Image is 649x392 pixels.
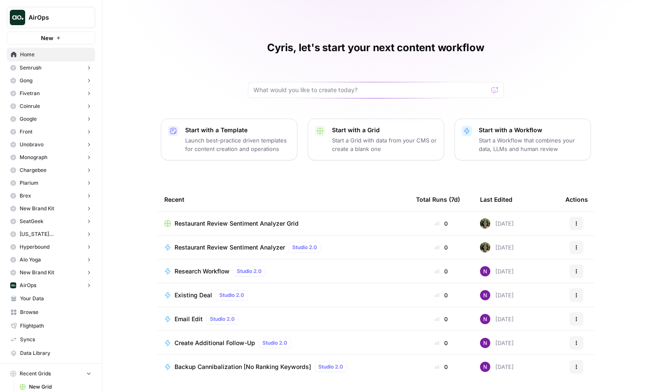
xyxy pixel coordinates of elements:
span: New Brand Kit [20,269,54,276]
button: Google [7,113,95,125]
a: Existing DealStudio 2.0 [164,290,402,300]
img: kedmmdess6i2jj5txyq6cw0yj4oc [480,314,490,324]
span: Studio 2.0 [210,315,235,323]
span: Existing Deal [175,291,212,299]
div: Total Runs (7d) [416,188,460,211]
span: Monograph [20,154,47,161]
div: 0 [416,219,466,228]
button: Start with a TemplateLaunch best-practice driven templates for content creation and operations [161,119,297,160]
button: Start with a WorkflowStart a Workflow that combines your data, LLMs and human review [454,119,591,160]
span: AirOps [29,13,80,22]
span: Browse [20,308,91,316]
a: Restaurant Review Sentiment Analyzer Grid [164,219,402,228]
div: Recent [164,188,402,211]
span: Chargebee [20,166,47,174]
span: Syncs [20,336,91,343]
p: Start with a Grid [332,126,437,134]
div: 0 [416,363,466,371]
button: Workspace: AirOps [7,7,95,28]
span: Plarium [20,179,38,187]
span: New Grid [29,383,91,391]
button: SeatGeek [7,215,95,228]
div: [DATE] [480,362,514,372]
span: Gong [20,77,32,84]
div: 0 [416,267,466,276]
span: Hyperbound [20,243,49,251]
div: 0 [416,315,466,323]
button: Hyperbound [7,241,95,253]
span: Fivetran [20,90,40,97]
span: Studio 2.0 [219,291,244,299]
span: Studio 2.0 [262,339,287,347]
p: Start a Workflow that combines your data, LLMs and human review [479,136,584,153]
span: Google [20,115,37,123]
a: Restaurant Review Sentiment AnalyzerStudio 2.0 [164,242,402,253]
button: Chargebee [7,164,95,177]
span: Create Additional Follow-Up [175,339,255,347]
span: Home [20,51,91,58]
a: Backup Cannibalization [No Ranking Keywords]Studio 2.0 [164,362,402,372]
input: What would you like to create today? [253,86,488,94]
span: Restaurant Review Sentiment Analyzer Grid [175,219,299,228]
span: New Brand Kit [20,205,54,212]
span: Email Edit [175,315,203,323]
div: Last Edited [480,188,512,211]
div: [DATE] [480,266,514,276]
button: New Brand Kit [7,202,95,215]
img: kedmmdess6i2jj5txyq6cw0yj4oc [480,338,490,348]
span: Data Library [20,349,91,357]
div: [DATE] [480,242,514,253]
span: SeatGeek [20,218,44,225]
span: Research Workflow [175,267,230,276]
a: Create Additional Follow-UpStudio 2.0 [164,338,402,348]
span: Studio 2.0 [318,363,343,371]
span: Front [20,128,32,136]
span: Restaurant Review Sentiment Analyzer [175,243,285,252]
a: Email EditStudio 2.0 [164,314,402,324]
a: Data Library [7,346,95,360]
button: Unobravo [7,138,95,151]
span: Alo Yoga [20,256,41,264]
img: kedmmdess6i2jj5txyq6cw0yj4oc [480,266,490,276]
button: Monograph [7,151,95,164]
img: 9yzyh6jx8pyi0i4bg270dfgokx5n [480,242,490,253]
button: Recent Grids [7,367,95,380]
img: 9yzyh6jx8pyi0i4bg270dfgokx5n [480,218,490,229]
button: Start with a GridStart a Grid with data from your CMS or create a blank one [308,119,444,160]
button: Brex [7,189,95,202]
h1: Cyris, let's start your next content workflow [267,41,484,55]
img: kedmmdess6i2jj5txyq6cw0yj4oc [480,290,490,300]
span: Coinrule [20,102,40,110]
div: 0 [416,339,466,347]
img: kedmmdess6i2jj5txyq6cw0yj4oc [480,362,490,372]
a: Home [7,48,95,61]
button: New Brand Kit [7,266,95,279]
div: [DATE] [480,338,514,348]
button: Fivetran [7,87,95,100]
span: Unobravo [20,141,44,148]
span: Recent Grids [20,370,51,377]
div: [DATE] [480,314,514,324]
img: yjux4x3lwinlft1ym4yif8lrli78 [10,282,16,288]
img: AirOps Logo [10,10,25,25]
p: Start with a Template [185,126,290,134]
span: Studio 2.0 [237,267,262,275]
button: AirOps [7,279,95,292]
button: Semrush [7,61,95,74]
a: Flightpath [7,319,95,333]
button: Gong [7,74,95,87]
span: [US_STATE][GEOGRAPHIC_DATA] [20,230,82,238]
button: Alo Yoga [7,253,95,266]
a: Research WorkflowStudio 2.0 [164,266,402,276]
p: Start a Grid with data from your CMS or create a blank one [332,136,437,153]
button: [US_STATE][GEOGRAPHIC_DATA] [7,228,95,241]
div: 0 [416,291,466,299]
button: New [7,32,95,44]
span: Your Data [20,295,91,302]
button: Coinrule [7,100,95,113]
a: Your Data [7,292,95,305]
a: Syncs [7,333,95,346]
button: Front [7,125,95,138]
button: Plarium [7,177,95,189]
div: [DATE] [480,290,514,300]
